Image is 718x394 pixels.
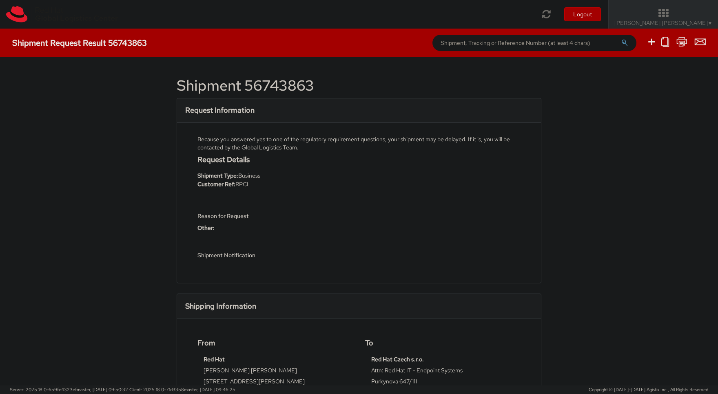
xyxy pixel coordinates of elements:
[708,20,713,27] span: ▼
[185,106,255,114] h3: Request Information
[184,387,235,392] span: master, [DATE] 09:46:25
[129,387,235,392] span: Client: 2025.18.0-71d3358
[589,387,708,393] span: Copyright © [DATE]-[DATE] Agistix Inc., All Rights Reserved
[204,356,225,363] strong: Red Hat
[10,387,128,392] span: Server: 2025.18.0-659fc4323ef
[197,213,353,219] h5: Reason for Request
[371,366,514,377] td: Attn: Red Hat IT - Endpoint Systems
[197,180,353,189] li: RPCI
[197,156,353,164] h4: Request Details
[197,180,235,188] strong: Customer Ref:
[197,224,215,232] strong: Other:
[204,366,347,377] td: [PERSON_NAME] [PERSON_NAME]
[12,38,147,47] h4: Shipment Request Result 56743863
[564,7,601,21] button: Logout
[371,377,514,388] td: Purkynova 647/111
[6,6,118,22] img: rh-logistics-00dfa346123c4ec078e1.svg
[197,171,353,180] li: Business
[197,252,353,258] h5: Shipment Notification
[197,339,353,347] h4: From
[432,35,636,51] input: Shipment, Tracking or Reference Number (at least 4 chars)
[614,19,713,27] span: [PERSON_NAME] [PERSON_NAME]
[77,387,128,392] span: master, [DATE] 09:50:32
[185,302,256,310] h3: Shipping Information
[197,135,521,151] div: Because you answered yes to one of the regulatory requirement questions, your shipment may be del...
[197,172,238,179] strong: Shipment Type:
[371,356,424,363] strong: Red Hat Czech s.r.o.
[177,78,541,94] h1: Shipment 56743863
[365,339,521,347] h4: To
